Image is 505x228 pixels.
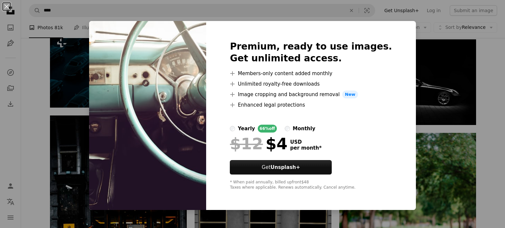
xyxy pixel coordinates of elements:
div: $4 [230,135,287,152]
input: monthly [285,126,290,131]
div: yearly [238,125,255,133]
div: 66% off [258,125,277,133]
h2: Premium, ready to use images. Get unlimited access. [230,41,392,64]
li: Unlimited royalty-free downloads [230,80,392,88]
span: per month * [290,145,322,151]
span: $12 [230,135,263,152]
span: USD [290,139,322,145]
input: yearly66%off [230,126,235,131]
img: premium_photo-1682125740214-fcddeef28561 [89,21,206,210]
span: New [342,91,358,98]
strong: Unsplash+ [271,164,300,170]
button: GetUnsplash+ [230,160,332,175]
div: monthly [293,125,315,133]
div: * When paid annually, billed upfront $48 Taxes where applicable. Renews automatically. Cancel any... [230,180,392,190]
li: Enhanced legal protections [230,101,392,109]
li: Members-only content added monthly [230,70,392,77]
li: Image cropping and background removal [230,91,392,98]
